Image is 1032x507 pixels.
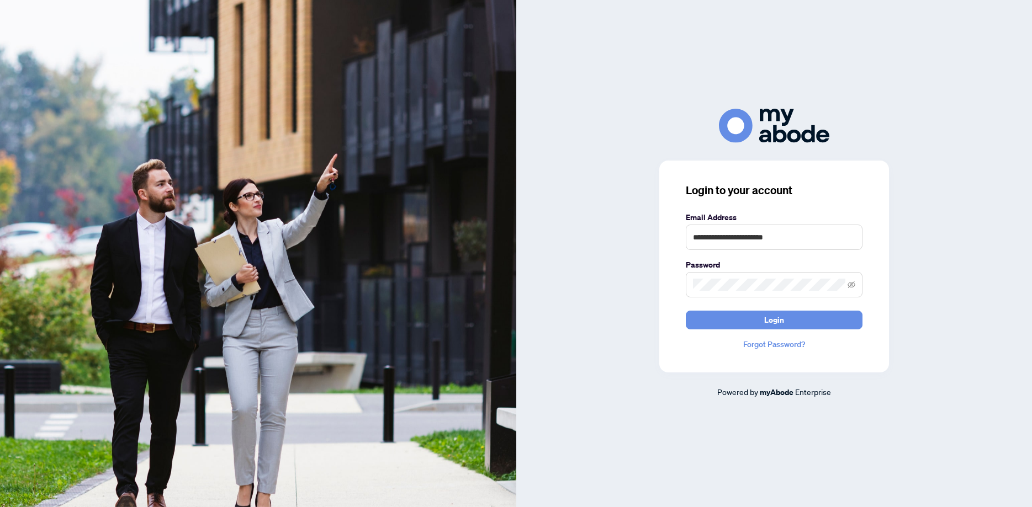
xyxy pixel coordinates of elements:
h3: Login to your account [686,183,862,198]
a: myAbode [760,386,793,398]
span: Enterprise [795,387,831,397]
img: ma-logo [719,109,829,142]
button: Login [686,311,862,329]
a: Forgot Password? [686,338,862,350]
label: Email Address [686,211,862,223]
span: eye-invisible [848,281,855,289]
span: Powered by [717,387,758,397]
label: Password [686,259,862,271]
span: Login [764,311,784,329]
